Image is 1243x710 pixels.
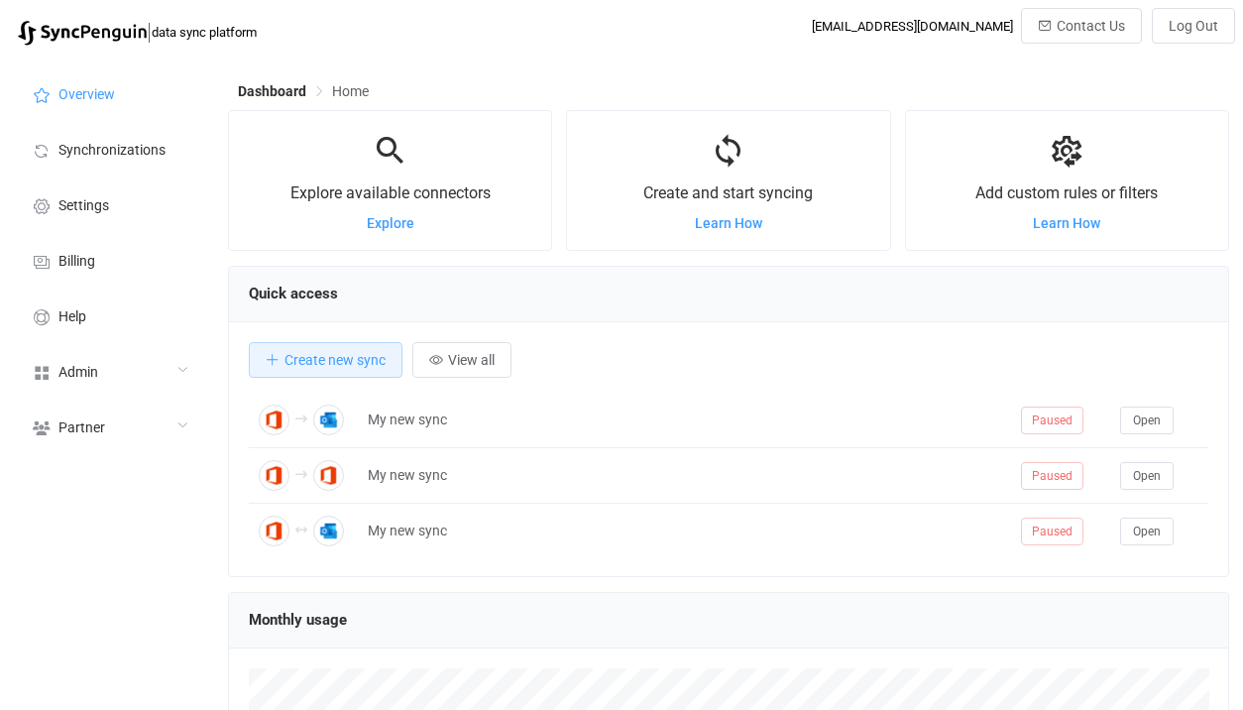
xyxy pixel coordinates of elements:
[1152,8,1235,44] button: Log Out
[367,215,414,231] a: Explore
[238,83,306,99] span: Dashboard
[249,342,402,378] button: Create new sync
[10,121,208,177] a: Synchronizations
[58,87,115,103] span: Overview
[10,232,208,288] a: Billing
[18,18,257,46] a: |data sync platform
[412,342,511,378] button: View all
[1057,18,1125,34] span: Contact Us
[643,183,813,202] span: Create and start syncing
[249,285,338,302] span: Quick access
[812,19,1013,34] div: [EMAIL_ADDRESS][DOMAIN_NAME]
[58,254,95,270] span: Billing
[975,183,1158,202] span: Add custom rules or filters
[1033,215,1100,231] a: Learn How
[152,25,257,40] span: data sync platform
[290,183,491,202] span: Explore available connectors
[10,288,208,343] a: Help
[58,420,105,436] span: Partner
[18,21,147,46] img: syncpenguin.svg
[58,143,166,159] span: Synchronizations
[58,309,86,325] span: Help
[58,365,98,381] span: Admin
[1021,8,1142,44] button: Contact Us
[249,611,347,629] span: Monthly usage
[238,84,369,98] div: Breadcrumb
[448,352,495,368] span: View all
[332,83,369,99] span: Home
[10,65,208,121] a: Overview
[1169,18,1218,34] span: Log Out
[695,215,762,231] a: Learn How
[147,18,152,46] span: |
[284,352,386,368] span: Create new sync
[10,177,208,232] a: Settings
[58,198,109,214] span: Settings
